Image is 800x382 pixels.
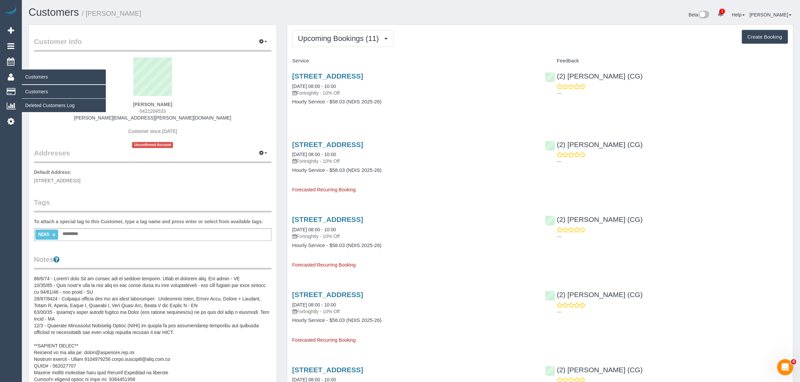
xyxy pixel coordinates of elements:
a: [DATE] 08:00 - 10:00 [292,152,336,157]
span: Customer since [DATE] [128,129,177,134]
label: Default Address: [34,169,72,176]
a: (2) [PERSON_NAME] (CG) [545,366,643,374]
h4: Hourly Service - $58.03 (NDIS 2025-26) [292,243,535,248]
h4: Hourly Service - $58.03 (NDIS 2025-26) [292,318,535,323]
strong: [PERSON_NAME] [133,102,172,107]
p: Fortnightly - 10% Off [292,158,535,164]
a: [STREET_ADDRESS] [292,216,363,223]
span: 1 [719,9,725,14]
legend: Customer Info [34,37,271,52]
span: NDIS [38,232,49,237]
small: / [PERSON_NAME] [82,10,141,17]
h4: Hourly Service - $58.03 (NDIS 2025-26) [292,99,535,105]
p: --- [557,158,788,165]
span: Forecasted Recurring Booking [292,262,356,268]
span: Customers [22,69,106,85]
span: [STREET_ADDRESS] [34,178,80,183]
span: Upcoming Bookings (11) [298,34,382,43]
a: [STREET_ADDRESS] [292,141,363,148]
button: Upcoming Bookings (11) [292,30,393,47]
a: Deleted Customers Log [22,99,106,112]
p: Fortnightly - 10% Off [292,308,535,315]
p: Fortnightly - 10% Off [292,90,535,96]
a: [STREET_ADDRESS] [292,366,363,374]
h4: Hourly Service - $58.03 (NDIS 2025-26) [292,168,535,173]
a: (2) [PERSON_NAME] (CG) [545,216,643,223]
a: Help [732,12,745,17]
a: [PERSON_NAME] [750,12,792,17]
img: New interface [698,11,709,19]
a: [DATE] 08:00 - 10:00 [292,84,336,89]
h4: Feedback [545,58,788,64]
button: Create Booking [742,30,788,44]
a: [STREET_ADDRESS] [292,72,363,80]
a: (2) [PERSON_NAME] (CG) [545,291,643,298]
a: × [52,232,55,238]
a: Customers [22,85,106,98]
label: To attach a special tag to this Customer, type a tag name and press enter or select from availabl... [34,218,263,225]
span: Forecasted Recurring Booking [292,187,356,192]
legend: Tags [34,197,271,212]
a: Beta [689,12,710,17]
img: Automaid Logo [4,7,17,16]
span: 4 [791,359,796,365]
span: Unconfirmed Account [132,142,173,148]
a: (2) [PERSON_NAME] (CG) [545,141,643,148]
a: [DATE] 08:00 - 10:00 [292,227,336,232]
ul: Customers [22,85,106,112]
span: Forecasted Recurring Booking [292,337,356,343]
a: [DATE] 08:00 - 10:00 [292,302,336,307]
p: Fortnightly - 10% Off [292,233,535,240]
a: 1 [714,7,727,21]
p: --- [557,233,788,240]
span: 0422204533 [139,108,166,114]
iframe: Intercom live chat [777,359,793,375]
p: --- [557,308,788,315]
legend: Notes [34,254,271,270]
a: (2) [PERSON_NAME] (CG) [545,72,643,80]
p: --- [557,90,788,97]
a: [PERSON_NAME][EMAIL_ADDRESS][PERSON_NAME][DOMAIN_NAME] [74,115,231,121]
a: Customers [29,6,79,18]
a: [STREET_ADDRESS] [292,291,363,298]
h4: Service [292,58,535,64]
